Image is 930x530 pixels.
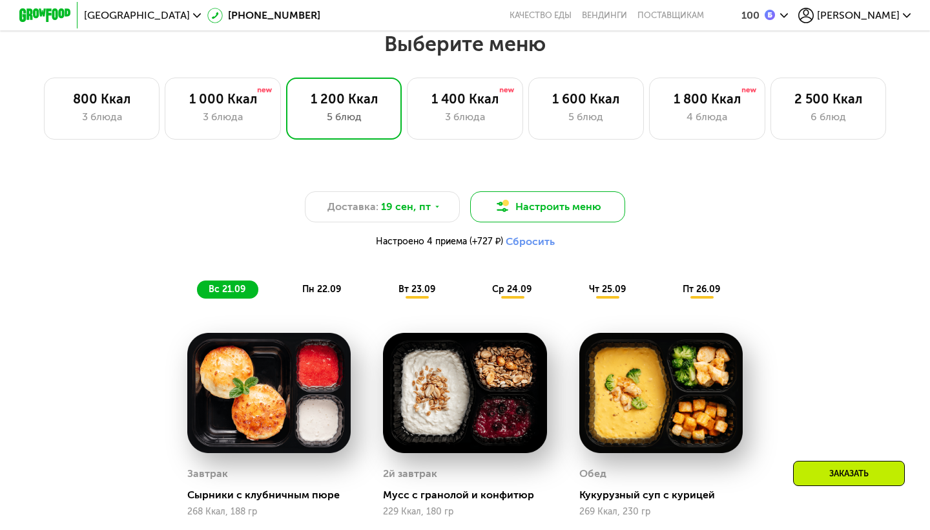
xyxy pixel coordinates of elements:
span: пн 22.09 [302,284,341,295]
div: Мусс с гранолой и конфитюр [383,489,557,502]
div: 268 Ккал, 188 гр [187,507,351,517]
span: [GEOGRAPHIC_DATA] [84,10,190,21]
span: [PERSON_NAME] [817,10,900,21]
div: Сырники с клубничным пюре [187,489,361,502]
button: Настроить меню [470,191,625,222]
div: 800 Ккал [57,91,146,107]
a: Вендинги [582,10,627,21]
span: Доставка: [327,199,378,215]
div: 100 [741,10,759,21]
div: Завтрак [187,464,228,483]
div: 1 600 Ккал [542,91,630,107]
div: Заказать [793,461,905,486]
span: Настроено 4 приема (+727 ₽) [376,237,503,246]
div: 269 Ккал, 230 гр [579,507,743,517]
div: 1 200 Ккал [300,91,388,107]
button: Сбросить [506,235,555,248]
div: 3 блюда [178,109,267,125]
div: 229 Ккал, 180 гр [383,507,546,517]
span: пт 26.09 [683,284,720,295]
div: 3 блюда [57,109,146,125]
span: ср 24.09 [492,284,532,295]
div: Кукурузный суп с курицей [579,489,753,502]
div: 1 400 Ккал [420,91,509,107]
div: 5 блюд [542,109,630,125]
div: 4 блюда [663,109,751,125]
div: 2 500 Ккал [784,91,873,107]
div: поставщикам [637,10,704,21]
div: Обед [579,464,606,483]
a: Качество еды [510,10,572,21]
h2: Выберите меню [41,31,889,57]
span: вс 21.09 [209,284,245,295]
div: 6 блюд [784,109,873,125]
div: 2й завтрак [383,464,437,483]
span: 19 сен, пт [381,199,431,215]
span: чт 25.09 [589,284,626,295]
div: 5 блюд [300,109,388,125]
a: [PHONE_NUMBER] [207,8,320,23]
div: 1 000 Ккал [178,91,267,107]
span: вт 23.09 [398,284,435,295]
div: 3 блюда [420,109,509,125]
div: 1 800 Ккал [663,91,751,107]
